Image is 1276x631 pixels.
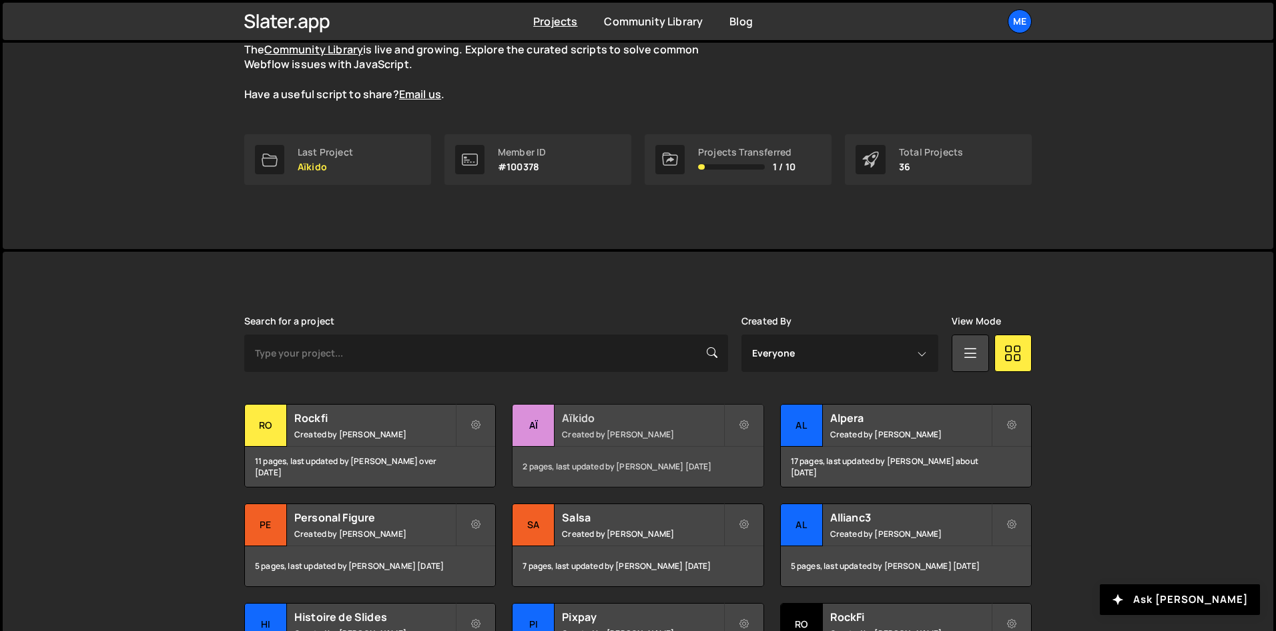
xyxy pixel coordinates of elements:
[294,610,455,624] h2: Histoire de Slides
[899,147,963,158] div: Total Projects
[245,405,287,447] div: Ro
[512,404,763,487] a: Aï Aïkido Created by [PERSON_NAME] 2 pages, last updated by [PERSON_NAME] [DATE]
[245,546,495,586] div: 5 pages, last updated by [PERSON_NAME] [DATE]
[294,411,455,425] h2: Rockfi
[781,447,1031,487] div: 17 pages, last updated by [PERSON_NAME] about [DATE]
[899,162,963,172] p: 36
[294,429,455,440] small: Created by [PERSON_NAME]
[244,134,431,185] a: Last Project Aïkido
[773,162,795,172] span: 1 / 10
[830,411,991,425] h2: Alpera
[698,147,795,158] div: Projects Transferred
[780,503,1032,587] a: Al Allianc3 Created by [PERSON_NAME] 5 pages, last updated by [PERSON_NAME] [DATE]
[729,14,753,29] a: Blog
[741,316,792,327] label: Created By
[245,447,495,487] div: 11 pages, last updated by [PERSON_NAME] over [DATE]
[1100,584,1260,615] button: Ask [PERSON_NAME]
[244,404,496,487] a: Ro Rockfi Created by [PERSON_NAME] 11 pages, last updated by [PERSON_NAME] over [DATE]
[513,405,555,447] div: Aï
[1008,9,1032,33] a: Me
[512,503,763,587] a: Sa Salsa Created by [PERSON_NAME] 7 pages, last updated by [PERSON_NAME] [DATE]
[244,503,496,587] a: Pe Personal Figure Created by [PERSON_NAME] 5 pages, last updated by [PERSON_NAME] [DATE]
[952,316,1001,327] label: View Mode
[830,510,991,525] h2: Allianc3
[781,546,1031,586] div: 5 pages, last updated by [PERSON_NAME] [DATE]
[780,404,1032,487] a: Al Alpera Created by [PERSON_NAME] 17 pages, last updated by [PERSON_NAME] about [DATE]
[830,528,991,540] small: Created by [PERSON_NAME]
[604,14,703,29] a: Community Library
[294,510,455,525] h2: Personal Figure
[298,147,353,158] div: Last Project
[399,87,441,101] a: Email us
[562,510,723,525] h2: Salsa
[264,42,363,57] a: Community Library
[562,610,723,624] h2: Pixpay
[294,528,455,540] small: Created by [PERSON_NAME]
[498,147,546,158] div: Member ID
[830,429,991,440] small: Created by [PERSON_NAME]
[562,528,723,540] small: Created by [PERSON_NAME]
[244,316,334,327] label: Search for a project
[513,447,763,487] div: 2 pages, last updated by [PERSON_NAME] [DATE]
[298,162,353,172] p: Aïkido
[830,610,991,624] h2: RockFi
[244,42,725,102] p: The is live and growing. Explore the curated scripts to solve common Webflow issues with JavaScri...
[244,335,728,372] input: Type your project...
[562,429,723,440] small: Created by [PERSON_NAME]
[781,504,823,546] div: Al
[781,405,823,447] div: Al
[533,14,577,29] a: Projects
[513,546,763,586] div: 7 pages, last updated by [PERSON_NAME] [DATE]
[513,504,555,546] div: Sa
[498,162,546,172] p: #100378
[245,504,287,546] div: Pe
[562,411,723,425] h2: Aïkido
